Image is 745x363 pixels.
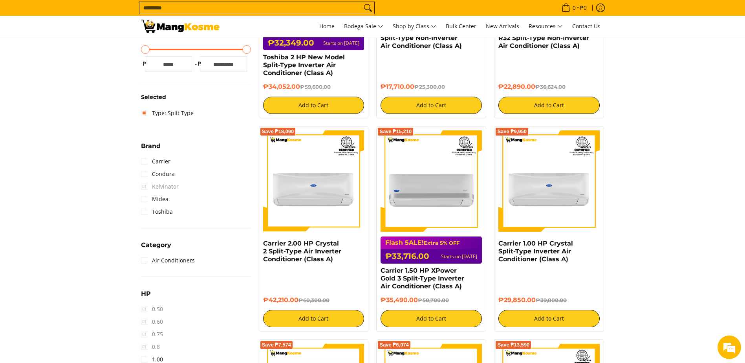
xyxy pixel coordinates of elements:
summary: Open [141,242,171,254]
h6: ₱17,710.00 [381,83,482,91]
span: 0.60 [141,315,163,328]
span: Category [141,242,171,248]
span: Contact Us [572,22,600,30]
span: Bodega Sale [344,22,383,31]
a: Home [315,16,339,37]
span: ₱ [196,60,204,68]
span: New Arrivals [486,22,519,30]
button: Add to Cart [381,310,482,327]
span: Save ₱6,074 [379,343,409,347]
div: Minimize live chat window [129,4,148,23]
span: Kelvinator [141,180,179,193]
span: Resources [529,22,563,31]
span: ₱0 [579,5,588,11]
a: Carrier 1.00 HP Crystal Split-Type Inverter Air Conditioner (Class A) [498,240,573,263]
del: ₱59,600.00 [300,84,331,90]
a: Carrier 1.50 HP XPower Gold 3 Split-Type Inverter Air Conditioner (Class A) [381,267,464,290]
span: Bulk Center [446,22,476,30]
del: ₱25,300.00 [414,84,445,90]
a: Carrier 1.0 HP Optima 3 R32 Split-Type Non-Inverter Air Conditioner (Class A) [498,26,589,49]
button: Add to Cart [498,97,600,114]
span: Save ₱18,090 [262,129,294,134]
a: Midea [141,193,168,205]
a: Bulk Center [442,16,480,37]
img: Carrier 2.00 HP Crystal 2 Split-Type Air Inverter Conditioner (Class A) [263,130,364,232]
a: Carrier [141,155,170,168]
button: Add to Cart [263,97,364,114]
span: Save ₱9,950 [497,129,527,134]
nav: Main Menu [227,16,604,37]
a: Bodega Sale [340,16,387,37]
span: We're online! [46,99,108,178]
span: Home [319,22,335,30]
button: Add to Cart [381,97,482,114]
div: Chat with us now [41,44,132,54]
span: Brand [141,143,161,149]
a: Condura [141,168,175,180]
h6: ₱22,890.00 [498,83,600,91]
button: Add to Cart [498,310,600,327]
h6: ₱35,490.00 [381,296,482,304]
h6: ₱34,052.00 [263,83,364,91]
a: Toshiba [141,205,173,218]
span: Shop by Class [393,22,436,31]
a: Type: Split Type [141,107,194,119]
span: 0 [571,5,577,11]
button: Add to Cart [263,310,364,327]
a: Air Conditioners [141,254,195,267]
a: Resources [525,16,567,37]
img: Carrier 1.50 HP XPower Gold 3 Split-Type Inverter Air Conditioner (Class A) [381,130,482,232]
textarea: Type your message and hit 'Enter' [4,214,150,242]
span: HP [141,291,151,297]
a: Contact Us [568,16,604,37]
del: ₱50,700.00 [418,297,449,303]
a: Toshiba 2 HP New Model Split-Type Inverter Air Conditioner (Class A) [263,53,345,77]
h6: Selected [141,94,251,101]
span: • [559,4,589,12]
a: Condura 1.00 HP Prima Split-Type Non-Inverter Air Conditioner (Class A) [381,26,462,49]
span: Save ₱13,590 [497,343,529,347]
a: Shop by Class [389,16,440,37]
del: ₱60,300.00 [298,297,329,303]
img: Carrier 1.00 HP Crystal Split-Type Inverter Air Conditioner (Class A) [498,130,600,232]
h6: ₱29,850.00 [498,296,600,304]
a: New Arrivals [482,16,523,37]
span: 0.8 [141,341,160,353]
span: Save ₱7,574 [262,343,291,347]
del: ₱39,800.00 [536,297,567,303]
span: ₱ [141,60,149,68]
span: 0.75 [141,328,163,341]
summary: Open [141,291,151,303]
h6: ₱42,210.00 [263,296,364,304]
button: Search [362,2,374,14]
img: Bodega Sale Aircon l Mang Kosme: Home Appliances Warehouse Sale [141,20,220,33]
span: 0.50 [141,303,163,315]
del: ₱36,624.00 [535,84,566,90]
summary: Open [141,143,161,155]
span: Save ₱15,210 [379,129,412,134]
a: Carrier 2.00 HP Crystal 2 Split-Type Air Inverter Conditioner (Class A) [263,240,341,263]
